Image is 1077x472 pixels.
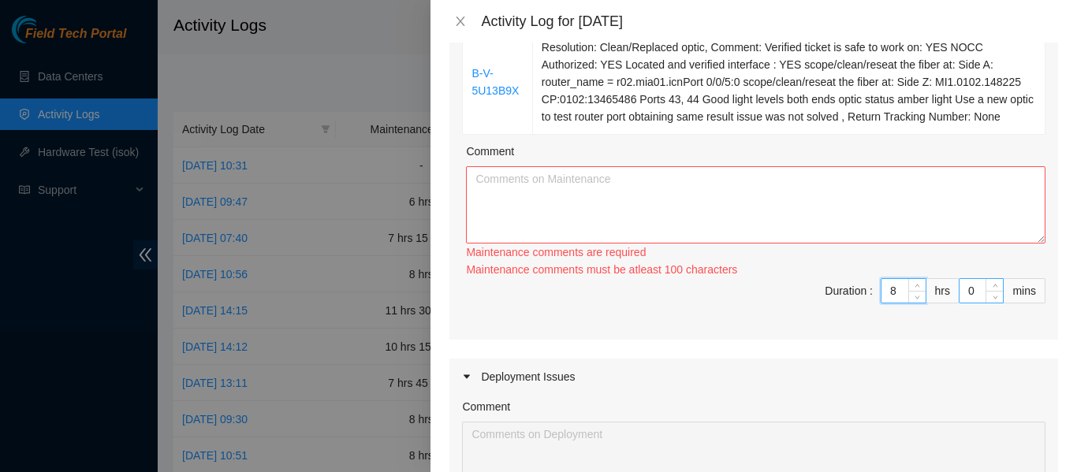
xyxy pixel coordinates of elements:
div: Activity Log for [DATE] [481,13,1058,30]
span: caret-right [462,372,471,381]
a: B-V-5U13B9X [471,67,519,97]
div: Deployment Issues [449,359,1058,395]
span: Decrease Value [986,291,1003,303]
button: Close [449,14,471,29]
span: up [913,281,922,291]
div: hrs [926,278,960,303]
span: close [454,15,467,28]
span: down [913,292,922,302]
span: Increase Value [908,279,926,291]
span: down [990,292,1000,302]
textarea: Comment [466,166,1045,243]
label: Comment [462,398,510,415]
div: Maintenance comments are required [466,243,1045,261]
td: Resolution: Clean/Replaced optic, Comment: Verified ticket is safe to work on: YES NOCC Authorize... [533,30,1045,135]
label: Comment [466,143,514,160]
div: Maintenance comments must be atleast 100 characters [466,261,1045,278]
span: Decrease Value [908,291,926,303]
div: mins [1004,278,1045,303]
div: Duration : [825,282,873,299]
span: Increase Value [986,279,1003,291]
span: up [990,281,1000,291]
